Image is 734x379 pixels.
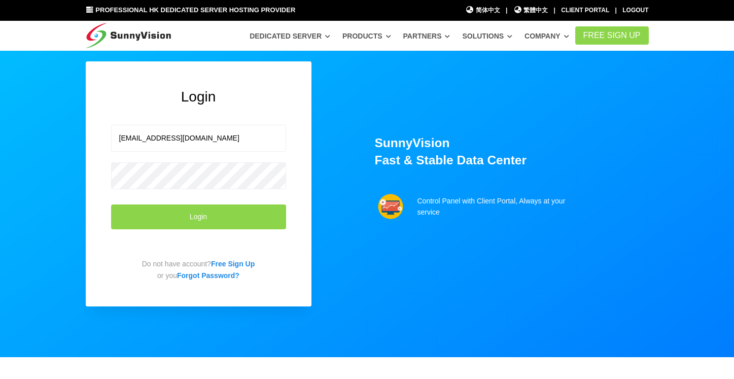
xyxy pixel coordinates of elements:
button: Login [111,204,286,229]
p: Control Panel with Client Portal, Always at your service [417,195,577,218]
input: Email [111,125,286,152]
a: Logout [622,7,648,14]
li: | [554,6,555,15]
div: Client Portal [561,6,609,15]
img: support.png [378,194,403,219]
a: Company [525,27,569,45]
p: Do not have account? or you [111,258,286,281]
a: Products [342,27,391,45]
li: | [506,6,507,15]
a: Forgot Password? [177,271,239,280]
a: Dedicated Server [250,27,330,45]
h2: Login [111,87,286,107]
li: | [615,6,617,15]
a: Partners [403,27,450,45]
a: FREE Sign Up [575,26,649,45]
a: Free Sign Up [211,260,255,268]
span: Professional HK Dedicated Server Hosting Provider [95,6,295,14]
h1: SunnyVision Fast & Stable Data Center [375,134,649,169]
a: 简体中文 [465,6,500,15]
a: 繁體中文 [513,6,548,15]
a: Solutions [462,27,512,45]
